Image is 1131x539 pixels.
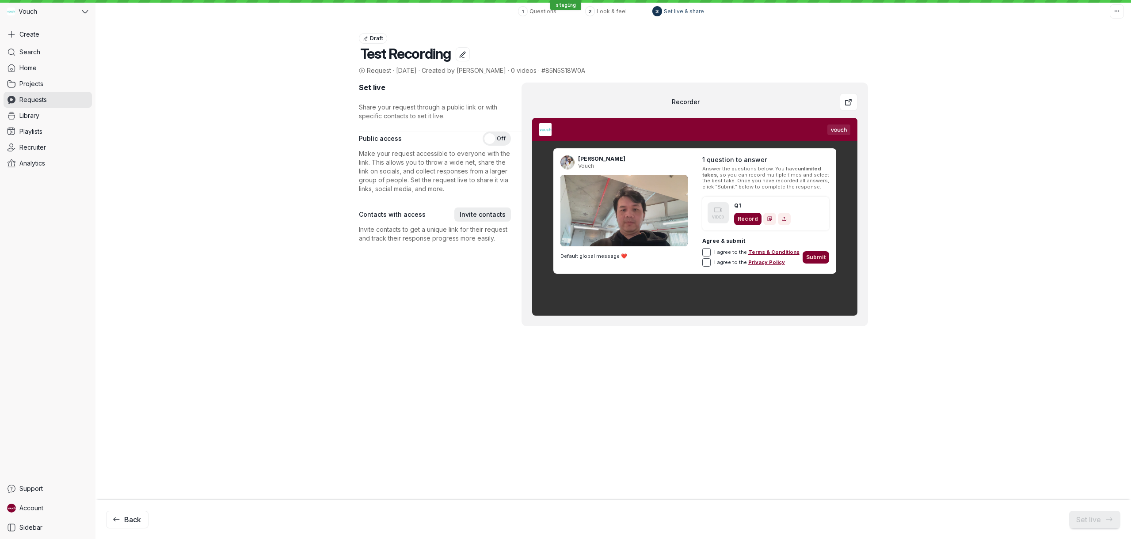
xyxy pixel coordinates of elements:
[597,8,627,15] div: Look & feel
[19,111,39,120] span: Library
[391,66,396,75] span: ·
[578,162,625,170] span: Vouch
[734,213,762,225] div: Record
[560,175,688,246] img: 0e1a326f-f255-4f40-bc46-84af8c8e4116_poster.0000001.jpg
[19,30,39,39] span: Create
[19,504,43,513] span: Account
[702,166,829,190] span: Answer the questions below. You have , so you can record multiple times and select the best take....
[4,520,92,535] a: Sidebar
[541,67,585,74] span: #85N5S18W0A
[702,237,829,245] span: Agree & submit
[560,252,688,261] p: Default global message ❤️
[1076,515,1113,524] span: Set live
[714,260,785,265] span: I agree to the
[370,33,383,44] span: Draft
[497,132,506,146] span: Off
[539,123,552,136] img: d394b2e9-9a96-4b8e-bc72-f671e1cbe8ca.png
[359,83,511,92] h2: Set live
[460,210,506,219] span: Invite contacts
[4,481,92,497] a: Support
[518,6,575,16] a: 1Questions
[359,225,511,243] p: Invite contacts to get a unique link for their request and track their response progress more eas...
[712,213,724,222] span: VIDEO
[19,48,40,57] span: Search
[7,8,15,15] img: Vouch avatar
[359,134,402,143] h3: Public access
[1069,511,1120,528] button: You need to either make the request public or invite at least one contact to set it live
[4,108,92,124] a: Library
[522,7,524,16] div: 1
[748,259,785,265] a: Privacy Policy
[748,249,800,255] a: Terms & Conditions
[19,7,37,16] span: Vouch
[19,64,37,72] span: Home
[396,67,417,74] span: [DATE]
[4,60,92,76] a: Home
[702,155,829,164] h2: 1 question to answer
[803,251,829,264] div: Submit
[734,202,791,209] span: Q1
[4,92,92,108] a: Requests
[4,76,92,92] a: Projects
[702,166,821,177] b: unlimited takes
[506,66,511,75] span: ·
[529,8,556,15] div: Questions
[19,127,42,136] span: Playlists
[19,484,43,493] span: Support
[359,103,511,121] p: Share your request through a public link or with specific contacts to set it live.
[19,143,46,152] span: Recruiter
[585,6,642,16] a: 2Look & feel
[456,47,470,61] button: Edit title
[532,98,840,106] h2: Recorder
[578,155,625,162] span: [PERSON_NAME]
[4,155,92,171] a: Analytics
[19,523,42,532] span: Sidebar
[840,93,857,111] a: Preview
[19,159,45,168] span: Analytics
[4,4,80,19] div: Vouch
[417,66,422,75] span: ·
[19,79,43,88] span: Projects
[454,207,511,222] button: Invite contacts
[114,515,141,524] span: Back
[7,504,16,513] img: Stephane avatar
[359,210,426,219] h3: Contacts with access
[359,149,511,193] p: Make your request accessible to everyone with the link. This allows you to throw a wide net, shar...
[4,44,92,60] a: Search
[359,66,392,75] span: Request
[422,67,506,74] span: Created by [PERSON_NAME]
[560,155,575,170] img: Gary Zurnamer avatar
[537,66,541,75] span: ·
[664,8,704,15] div: Set live & share
[588,7,591,16] div: 2
[4,139,92,155] a: Recruiter
[4,26,92,42] button: Create
[652,6,709,16] a: 3Set live & share
[4,124,92,139] a: Playlists
[19,95,47,104] span: Requests
[655,7,659,16] div: 3
[106,511,149,528] button: Back
[4,4,92,19] button: Vouch avatarVouch
[511,67,537,74] span: 0 videos
[4,500,92,516] a: Stephane avatarAccount
[714,249,800,255] span: I agree to the
[360,45,451,62] span: Test Recording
